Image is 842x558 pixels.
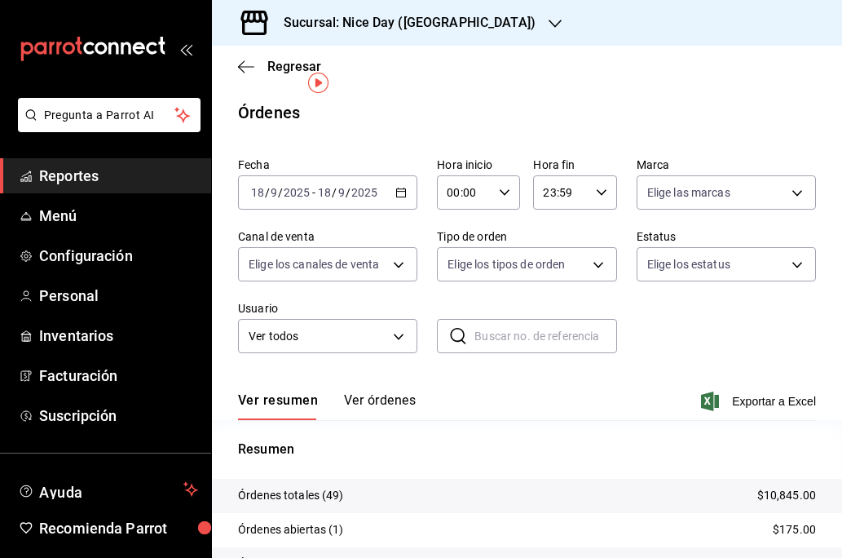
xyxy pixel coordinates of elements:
[647,184,730,201] span: Elige las marcas
[39,205,198,227] span: Menú
[39,325,198,347] span: Inventarios
[647,256,730,272] span: Elige los estatus
[267,59,321,74] span: Regresar
[350,186,378,199] input: ----
[317,186,332,199] input: --
[18,98,201,132] button: Pregunta a Parrot AI
[270,186,278,199] input: --
[474,320,616,352] input: Buscar no. de referencia
[39,517,198,539] span: Recomienda Parrot
[773,521,816,538] p: $175.00
[39,165,198,187] span: Reportes
[265,186,270,199] span: /
[278,186,283,199] span: /
[238,59,321,74] button: Regresar
[447,256,565,272] span: Elige los tipos de orden
[704,392,816,411] button: Exportar a Excel
[312,186,315,199] span: -
[238,392,416,420] div: navigation tabs
[250,186,265,199] input: --
[238,159,417,170] label: Fecha
[238,303,417,314] label: Usuario
[637,231,816,242] label: Estatus
[39,285,198,307] span: Personal
[238,487,344,504] p: Órdenes totales (49)
[39,365,198,387] span: Facturación
[271,13,536,33] h3: Sucursal: Nice Day ([GEOGRAPHIC_DATA])
[39,480,177,499] span: Ayuda
[238,231,417,242] label: Canal de venta
[283,186,311,199] input: ----
[238,100,300,125] div: Órdenes
[437,231,616,242] label: Tipo de orden
[308,73,328,93] img: Tooltip marker
[344,392,416,420] button: Ver órdenes
[533,159,616,170] label: Hora fin
[637,159,816,170] label: Marca
[346,186,350,199] span: /
[249,256,379,272] span: Elige los canales de venta
[11,118,201,135] a: Pregunta a Parrot AI
[238,392,318,420] button: Ver resumen
[39,245,198,267] span: Configuración
[44,107,175,124] span: Pregunta a Parrot AI
[238,440,816,459] p: Resumen
[249,328,387,345] span: Ver todos
[332,186,337,199] span: /
[39,405,198,427] span: Suscripción
[437,159,520,170] label: Hora inicio
[337,186,346,199] input: --
[757,487,816,504] p: $10,845.00
[179,42,192,55] button: open_drawer_menu
[238,521,344,538] p: Órdenes abiertas (1)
